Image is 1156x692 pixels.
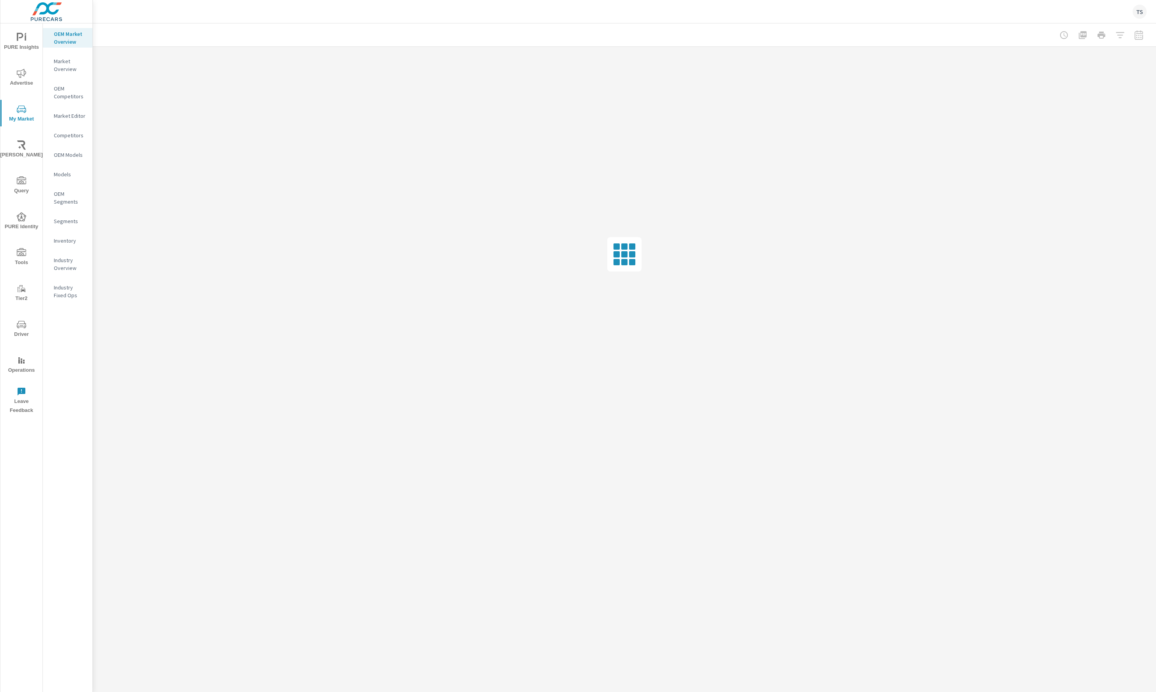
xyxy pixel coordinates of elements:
span: My Market [3,105,40,124]
div: Competitors [43,130,92,141]
p: OEM Competitors [54,85,86,100]
span: PURE Insights [3,33,40,52]
span: Tier2 [3,284,40,303]
div: OEM Segments [43,188,92,208]
div: OEM Competitors [43,83,92,102]
span: Advertise [3,69,40,88]
span: Operations [3,356,40,375]
p: Inventory [54,237,86,245]
div: nav menu [0,23,43,418]
div: Inventory [43,235,92,247]
div: Segments [43,215,92,227]
span: [PERSON_NAME] [3,140,40,160]
p: Models [54,170,86,178]
p: Market Overview [54,57,86,73]
p: OEM Market Overview [54,30,86,46]
div: OEM Market Overview [43,28,92,48]
div: Industry Overview [43,254,92,274]
div: Industry Fixed Ops [43,282,92,301]
div: Market Overview [43,55,92,75]
span: PURE Identity [3,212,40,231]
p: Industry Fixed Ops [54,284,86,299]
div: TS [1133,5,1147,19]
p: Industry Overview [54,256,86,272]
span: Leave Feedback [3,387,40,415]
p: Market Editor [54,112,86,120]
p: OEM Segments [54,190,86,206]
div: Models [43,169,92,180]
p: Competitors [54,131,86,139]
p: Segments [54,217,86,225]
span: Query [3,176,40,195]
div: OEM Models [43,149,92,161]
span: Tools [3,248,40,267]
div: Market Editor [43,110,92,122]
p: OEM Models [54,151,86,159]
span: Driver [3,320,40,339]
